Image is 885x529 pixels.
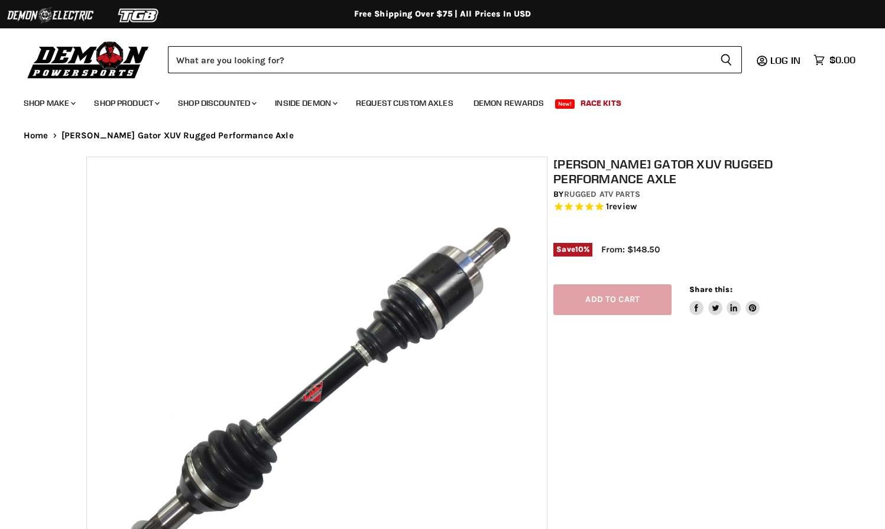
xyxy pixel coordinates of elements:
span: review [609,202,637,212]
a: Rugged ATV Parts [564,189,640,199]
a: Shop Make [15,91,83,115]
a: Home [24,131,48,141]
span: 1 reviews [606,202,637,212]
span: Share this: [689,285,732,294]
a: Demon Rewards [465,91,553,115]
h1: [PERSON_NAME] Gator XUV Rugged Performance Axle [553,157,805,186]
img: TGB Logo 2 [95,4,183,27]
span: Log in [770,54,800,66]
a: $0.00 [808,51,861,69]
span: Save % [553,243,592,256]
a: Shop Product [85,91,167,115]
a: Inside Demon [266,91,345,115]
ul: Main menu [15,86,852,115]
a: Shop Discounted [169,91,264,115]
form: Product [168,46,742,73]
a: Request Custom Axles [347,91,462,115]
img: Demon Powersports [24,38,153,80]
img: Demon Electric Logo 2 [6,4,95,27]
button: Search [711,46,742,73]
span: From: $148.50 [601,244,660,255]
input: Search [168,46,711,73]
aside: Share this: [689,284,760,316]
div: by [553,188,805,201]
span: New! [555,99,575,109]
a: Race Kits [572,91,630,115]
a: Log in [765,55,808,66]
span: Rated 5.0 out of 5 stars 1 reviews [553,201,805,213]
span: 10 [575,245,583,254]
span: $0.00 [829,54,855,66]
span: [PERSON_NAME] Gator XUV Rugged Performance Axle [61,131,294,141]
